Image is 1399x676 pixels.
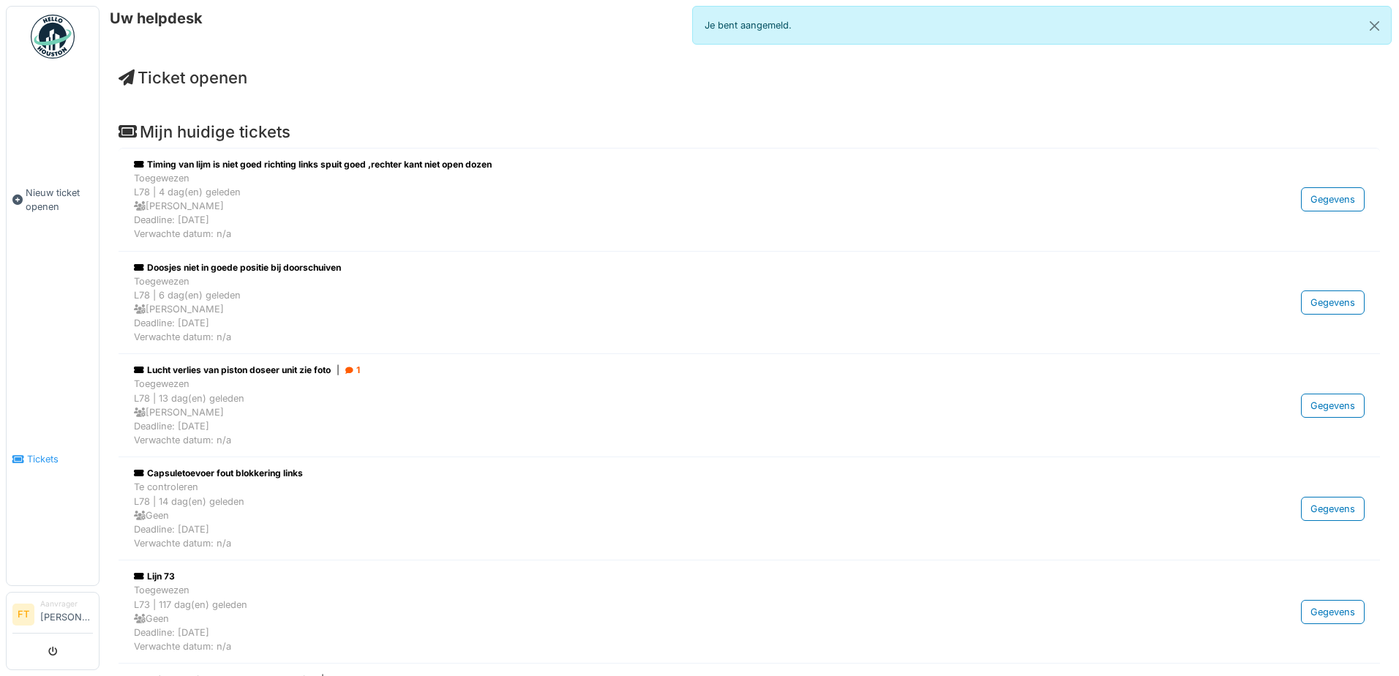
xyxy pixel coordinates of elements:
div: Toegewezen L73 | 117 dag(en) geleden Geen Deadline: [DATE] Verwachte datum: n/a [134,583,1170,653]
a: Lijn 73 ToegewezenL73 | 117 dag(en) geleden GeenDeadline: [DATE]Verwachte datum: n/a Gegevens [130,566,1368,657]
span: Nieuw ticket openen [26,186,93,214]
div: Doosjes niet in goede positie bij doorschuiven [134,261,1170,274]
li: [PERSON_NAME] [40,598,93,630]
div: Je bent aangemeld. [692,6,1392,45]
img: Badge_color-CXgf-gQk.svg [31,15,75,59]
h4: Mijn huidige tickets [119,122,1380,141]
div: 1 [345,364,360,377]
div: Lijn 73 [134,570,1170,583]
div: Toegewezen L78 | 13 dag(en) geleden [PERSON_NAME] Deadline: [DATE] Verwachte datum: n/a [134,377,1170,447]
div: Timing van lijm is niet goed richting links spuit goed ,rechter kant niet open dozen [134,158,1170,171]
a: Doosjes niet in goede positie bij doorschuiven ToegewezenL78 | 6 dag(en) geleden [PERSON_NAME]Dea... [130,258,1368,348]
a: Timing van lijm is niet goed richting links spuit goed ,rechter kant niet open dozen ToegewezenL7... [130,154,1368,245]
a: FT Aanvrager[PERSON_NAME] [12,598,93,634]
span: Tickets [27,452,93,466]
a: Ticket openen [119,68,247,87]
button: Close [1358,7,1391,45]
div: Gegevens [1301,187,1365,211]
span: | [337,364,340,377]
div: Gegevens [1301,600,1365,624]
a: Tickets [7,333,99,585]
a: Nieuw ticket openen [7,67,99,333]
h6: Uw helpdesk [110,10,203,27]
div: Lucht verlies van piston doseer unit zie foto [134,364,1170,377]
div: Gegevens [1301,290,1365,315]
li: FT [12,604,34,626]
div: Toegewezen L78 | 4 dag(en) geleden [PERSON_NAME] Deadline: [DATE] Verwachte datum: n/a [134,171,1170,241]
div: Aanvrager [40,598,93,609]
a: Capsuletoevoer fout blokkering links Te controlerenL78 | 14 dag(en) geleden GeenDeadline: [DATE]V... [130,463,1368,554]
a: Lucht verlies van piston doseer unit zie foto| 1 ToegewezenL78 | 13 dag(en) geleden [PERSON_NAME]... [130,360,1368,451]
div: Gegevens [1301,394,1365,418]
div: Te controleren L78 | 14 dag(en) geleden Geen Deadline: [DATE] Verwachte datum: n/a [134,480,1170,550]
div: Gegevens [1301,497,1365,521]
div: Capsuletoevoer fout blokkering links [134,467,1170,480]
div: Toegewezen L78 | 6 dag(en) geleden [PERSON_NAME] Deadline: [DATE] Verwachte datum: n/a [134,274,1170,345]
